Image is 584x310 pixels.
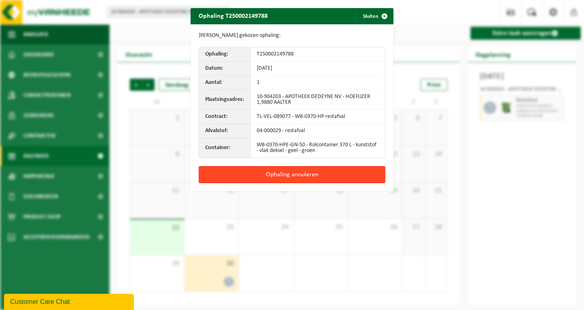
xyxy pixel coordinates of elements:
[199,110,251,124] th: Contract:
[199,76,251,90] th: Aantal:
[251,62,385,76] td: [DATE]
[199,166,385,183] button: Ophaling annuleren
[251,138,385,158] td: WB-0370-HPE-GN-50 - Rolcontainer 370 L - kunststof - vlak deksel - geel - groen
[356,8,393,24] button: Sluiten
[251,110,385,124] td: TL-VEL-089077 - WB-0370-HP restafval
[199,90,251,110] th: Plaatsingsadres:
[199,124,251,138] th: Afvalstof:
[199,138,251,158] th: Container:
[199,62,251,76] th: Datum:
[251,124,385,138] td: 04-000029 - restafval
[199,47,251,62] th: Ophaling:
[199,32,385,39] p: [PERSON_NAME] gekozen ophaling:
[251,90,385,110] td: 10-904203 - APOTHEEK DEDEYNE NV - HOEFIJZER 1,9880 AALTER
[251,76,385,90] td: 1
[251,47,385,62] td: T250002149788
[191,8,276,24] h2: Ophaling T250002149788
[4,292,135,310] iframe: chat widget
